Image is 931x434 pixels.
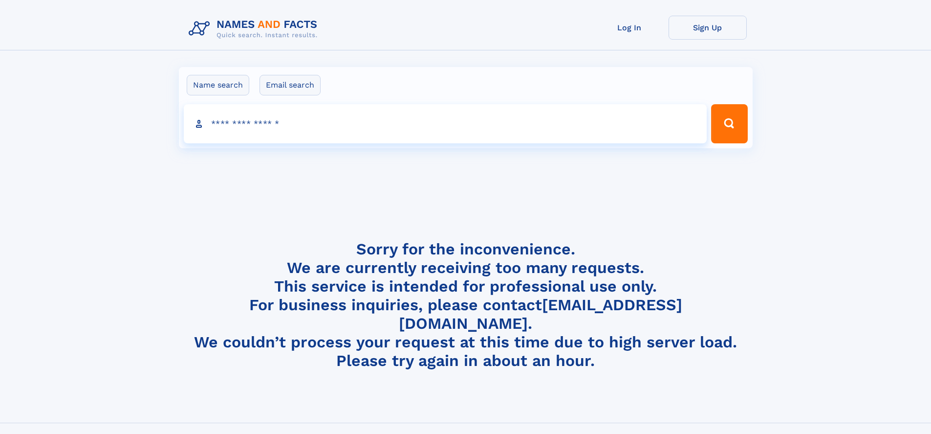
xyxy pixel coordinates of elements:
[399,296,682,333] a: [EMAIL_ADDRESS][DOMAIN_NAME]
[260,75,321,95] label: Email search
[669,16,747,40] a: Sign Up
[185,240,747,370] h4: Sorry for the inconvenience. We are currently receiving too many requests. This service is intend...
[711,104,747,143] button: Search Button
[187,75,249,95] label: Name search
[590,16,669,40] a: Log In
[184,104,707,143] input: search input
[185,16,325,42] img: Logo Names and Facts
